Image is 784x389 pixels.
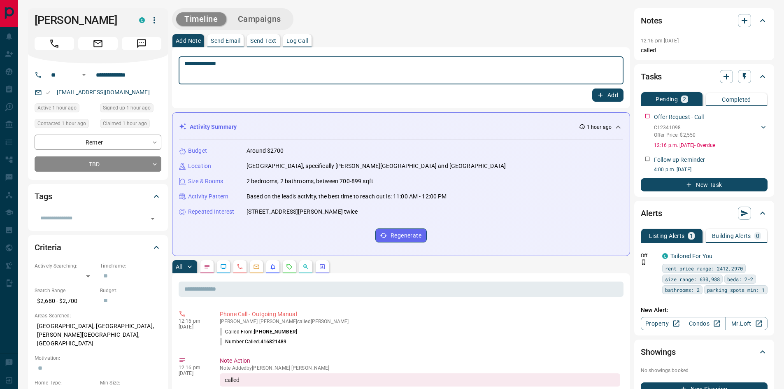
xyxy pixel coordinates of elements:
[35,156,161,172] div: TBD
[247,192,447,201] p: Based on the lead's activity, the best time to reach out is: 11:00 AM - 12:00 PM
[683,317,725,330] a: Condos
[654,156,705,164] p: Follow up Reminder
[35,119,96,130] div: Wed Aug 13 2025
[665,264,743,273] span: rent price range: 2412,2970
[220,338,287,345] p: Number Called:
[220,373,620,387] div: called
[176,12,226,26] button: Timeline
[122,37,161,50] span: Message
[641,14,662,27] h2: Notes
[188,147,207,155] p: Budget
[707,286,765,294] span: parking spots min: 1
[35,37,74,50] span: Call
[37,104,77,112] span: Active 1 hour ago
[100,262,161,270] p: Timeframe:
[35,294,96,308] p: $2,680 - $2,700
[725,317,768,330] a: Mr.Loft
[690,233,693,239] p: 1
[220,356,620,365] p: Note Action
[247,162,506,170] p: [GEOGRAPHIC_DATA], specifically [PERSON_NAME][GEOGRAPHIC_DATA] and [GEOGRAPHIC_DATA]
[270,263,276,270] svg: Listing Alerts
[35,14,127,27] h1: [PERSON_NAME]
[78,37,118,50] span: Email
[247,177,373,186] p: 2 bedrooms, 2 bathrooms, between 700-899 sqft
[641,178,768,191] button: New Task
[188,177,223,186] p: Size & Rooms
[727,275,753,283] span: beds: 2-2
[103,104,151,112] span: Signed up 1 hour ago
[286,263,293,270] svg: Requests
[220,263,227,270] svg: Lead Browsing Activity
[188,192,228,201] p: Activity Pattern
[35,379,96,387] p: Home Type:
[211,38,240,44] p: Send Email
[375,228,427,242] button: Regenerate
[204,263,210,270] svg: Notes
[756,233,759,239] p: 0
[220,319,620,324] p: [PERSON_NAME] [PERSON_NAME] called [PERSON_NAME]
[35,262,96,270] p: Actively Searching:
[230,12,289,26] button: Campaigns
[35,238,161,257] div: Criteria
[179,370,207,376] p: [DATE]
[649,233,685,239] p: Listing Alerts
[654,131,696,139] p: Offer Price: $2,550
[587,123,612,131] p: 1 hour ago
[641,317,683,330] a: Property
[176,264,182,270] p: All
[179,365,207,370] p: 12:16 pm
[179,318,207,324] p: 12:16 pm
[662,253,668,259] div: condos.ca
[190,123,237,131] p: Activity Summary
[654,122,768,140] div: C12341098Offer Price: $2,550
[220,328,297,335] p: Called From:
[139,17,145,23] div: condos.ca
[641,38,679,44] p: 12:16 pm [DATE]
[654,124,696,131] p: C12341098
[35,135,161,150] div: Renter
[57,89,150,96] a: [EMAIL_ADDRESS][DOMAIN_NAME]
[302,263,309,270] svg: Opportunities
[654,166,768,173] p: 4:00 p.m. [DATE]
[176,38,201,44] p: Add Note
[641,67,768,86] div: Tasks
[641,259,647,265] svg: Push Notification Only
[641,70,662,83] h2: Tasks
[45,90,51,96] svg: Email Valid
[79,70,89,80] button: Open
[641,46,768,55] p: called
[250,38,277,44] p: Send Text
[37,119,86,128] span: Contacted 1 hour ago
[641,203,768,223] div: Alerts
[641,367,768,374] p: No showings booked
[683,96,686,102] p: 2
[712,233,751,239] p: Building Alerts
[641,345,676,359] h2: Showings
[247,207,358,216] p: [STREET_ADDRESS][PERSON_NAME] twice
[670,253,712,259] a: Tailored For You
[641,252,657,259] p: Off
[254,329,297,335] span: [PHONE_NUMBER]
[247,147,284,155] p: Around $2700
[722,97,751,102] p: Completed
[35,354,161,362] p: Motivation:
[237,263,243,270] svg: Calls
[179,324,207,330] p: [DATE]
[641,207,662,220] h2: Alerts
[179,119,623,135] div: Activity Summary1 hour ago
[103,119,147,128] span: Claimed 1 hour ago
[100,119,161,130] div: Wed Aug 13 2025
[147,213,158,224] button: Open
[641,306,768,314] p: New Alert:
[35,190,52,203] h2: Tags
[35,312,161,319] p: Areas Searched:
[35,287,96,294] p: Search Range:
[253,263,260,270] svg: Emails
[261,339,287,345] span: 416821489
[35,319,161,350] p: [GEOGRAPHIC_DATA], [GEOGRAPHIC_DATA], [PERSON_NAME][GEOGRAPHIC_DATA], [GEOGRAPHIC_DATA]
[592,89,623,102] button: Add
[35,186,161,206] div: Tags
[665,286,700,294] span: bathrooms: 2
[319,263,326,270] svg: Agent Actions
[656,96,678,102] p: Pending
